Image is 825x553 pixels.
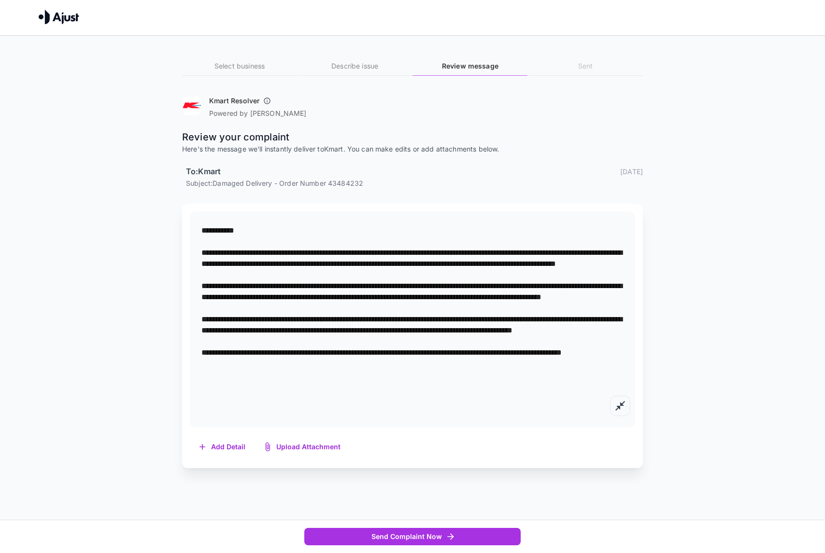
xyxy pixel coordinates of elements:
[186,166,221,178] h6: To: Kmart
[182,144,643,154] p: Here's the message we'll instantly deliver to Kmart . You can make edits or add attachments below.
[298,61,412,71] h6: Describe issue
[528,61,643,71] h6: Sent
[39,10,79,24] img: Ajust
[182,61,297,71] h6: Select business
[209,96,259,106] h6: Kmart Resolver
[209,109,307,118] p: Powered by [PERSON_NAME]
[182,96,201,115] img: Kmart
[255,437,350,457] button: Upload Attachment
[182,130,643,144] p: Review your complaint
[190,437,255,457] button: Add Detail
[412,61,527,71] h6: Review message
[304,528,521,546] button: Send Complaint Now
[620,166,643,177] p: [DATE]
[186,178,643,188] p: Subject: Damaged Delivery - Order Number 43484232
